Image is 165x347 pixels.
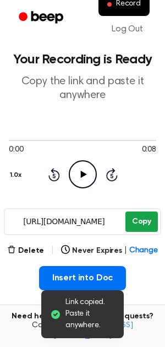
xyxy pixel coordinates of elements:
span: | [51,244,54,257]
span: 0:00 [9,144,23,156]
span: Contact us [7,321,158,340]
button: Insert into Doc [39,266,127,290]
span: Change [129,245,158,257]
a: Beep [11,7,73,29]
span: Link copied. Paste it anywhere. [65,297,115,332]
span: 0:08 [142,144,156,156]
button: Delete [7,245,44,257]
button: Copy [125,212,158,232]
button: 1.0x [9,166,25,185]
h1: Your Recording is Ready [9,53,156,66]
a: Log Out [101,16,154,42]
a: [EMAIL_ADDRESS][DOMAIN_NAME] [53,322,133,339]
p: Copy the link and paste it anywhere [9,75,156,102]
button: Never Expires|Change [61,245,158,257]
span: | [124,245,127,257]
